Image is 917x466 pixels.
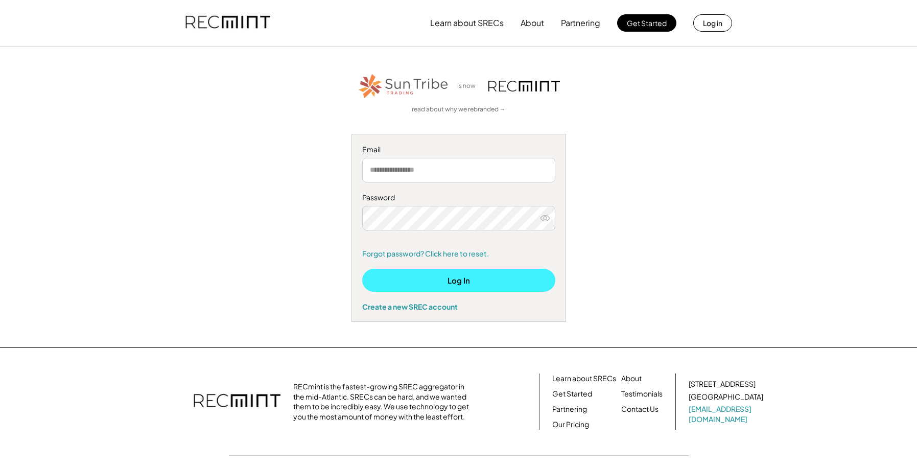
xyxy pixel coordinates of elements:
[621,389,663,399] a: Testimonials
[552,389,592,399] a: Get Started
[362,249,555,259] a: Forgot password? Click here to reset.
[621,374,642,384] a: About
[362,145,555,155] div: Email
[185,6,270,40] img: recmint-logotype%403x.png
[412,105,506,114] a: read about why we rebranded →
[552,420,589,430] a: Our Pricing
[621,404,659,414] a: Contact Us
[552,404,587,414] a: Partnering
[430,13,504,33] button: Learn about SRECs
[358,72,450,100] img: STT_Horizontal_Logo%2B-%2BColor.png
[689,379,756,389] div: [STREET_ADDRESS]
[521,13,544,33] button: About
[293,382,475,422] div: RECmint is the fastest-growing SREC aggregator in the mid-Atlantic. SRECs can be hard, and we wan...
[689,404,765,424] a: [EMAIL_ADDRESS][DOMAIN_NAME]
[362,269,555,292] button: Log In
[455,82,483,90] div: is now
[689,392,763,402] div: [GEOGRAPHIC_DATA]
[561,13,600,33] button: Partnering
[194,384,280,420] img: recmint-logotype%403x.png
[552,374,616,384] a: Learn about SRECs
[617,14,676,32] button: Get Started
[488,81,560,91] img: recmint-logotype%403x.png
[693,14,732,32] button: Log in
[362,193,555,203] div: Password
[362,302,555,311] div: Create a new SREC account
